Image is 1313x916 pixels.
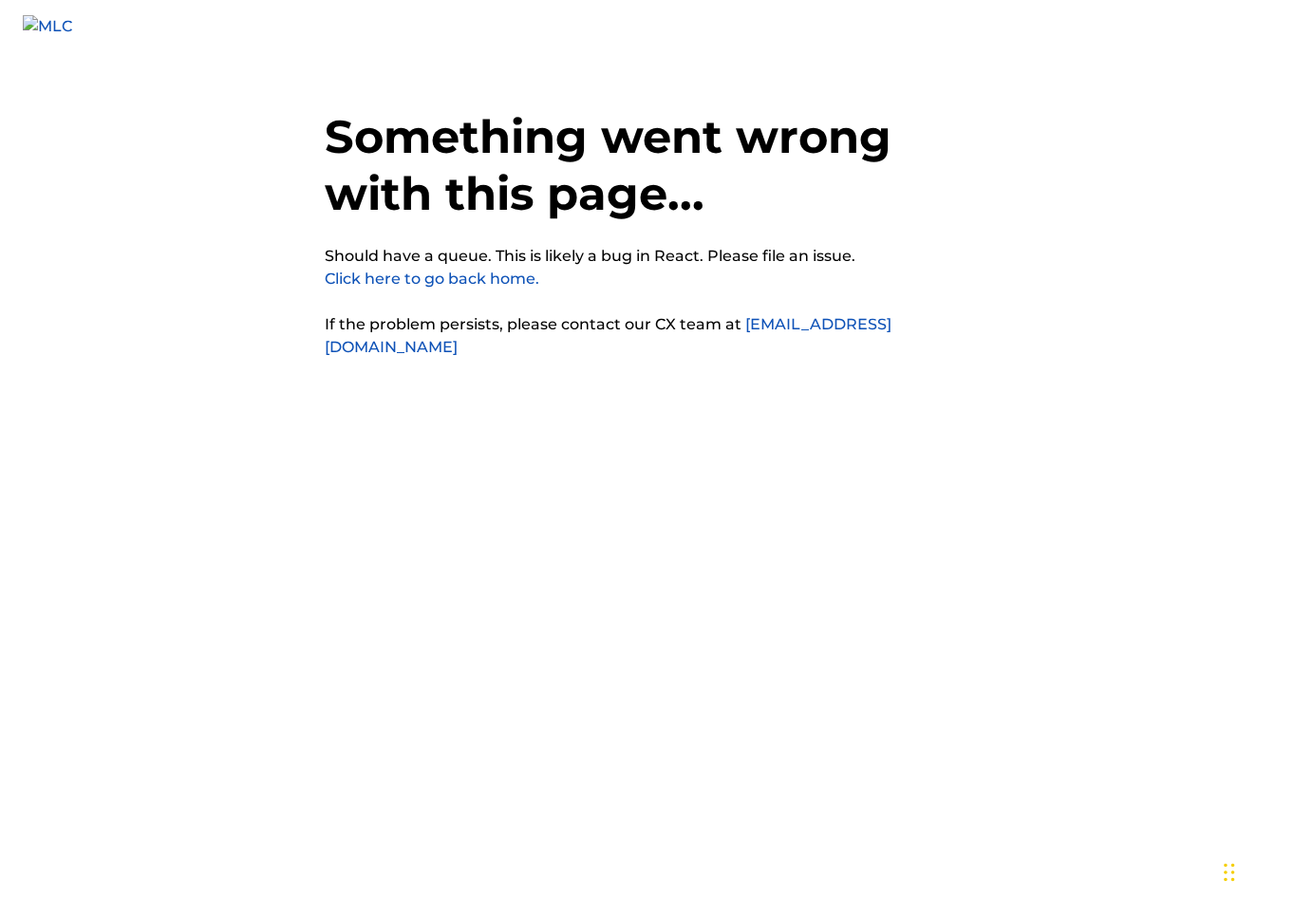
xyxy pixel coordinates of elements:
p: If the problem persists, please contact our CX team at [325,313,989,359]
h1: Something went wrong with this page... [325,108,989,245]
a: Click here to go back home. [325,270,539,288]
a: [EMAIL_ADDRESS][DOMAIN_NAME] [325,315,891,356]
img: MLC Logo [23,15,96,43]
div: Drag [1224,844,1235,901]
pre: Should have a queue. This is likely a bug in React. Please file an issue. [325,245,855,268]
iframe: Chat Widget [1218,825,1313,916]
